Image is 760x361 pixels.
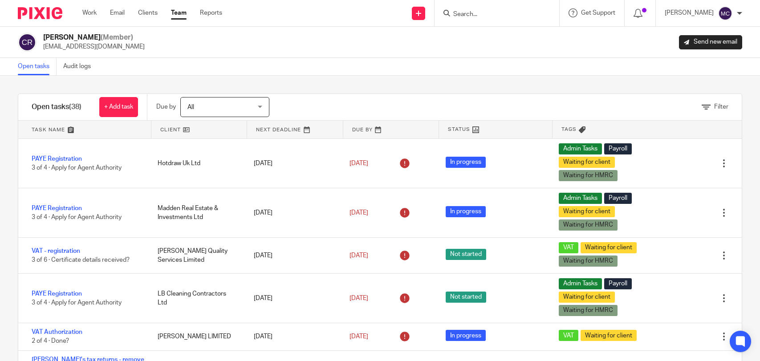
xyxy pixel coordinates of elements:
span: 3 of 6 · Certificate details received? [32,257,130,263]
span: [DATE] [350,210,368,216]
a: Email [110,8,125,17]
span: Not started [446,249,486,260]
div: [DATE] [245,247,341,264]
span: 3 of 4 · Apply for Agent Authority [32,300,122,306]
span: (38) [69,103,81,110]
a: Reports [200,8,222,17]
img: Pixie [18,7,62,19]
span: 3 of 4 · Apply for Agent Authority [32,214,122,220]
a: Audit logs [63,58,98,75]
span: Waiting for client [581,242,637,253]
div: LB Cleaning Contractors Ltd [149,285,244,312]
p: [EMAIL_ADDRESS][DOMAIN_NAME] [43,42,145,51]
span: Waiting for HMRC [559,219,618,231]
span: Payroll [604,278,632,289]
img: svg%3E [18,33,37,52]
h1: Open tasks [32,102,81,112]
div: [DATE] [245,328,341,345]
span: Filter [714,104,728,110]
span: VAT [559,242,578,253]
span: Not started [446,292,486,303]
div: Madden Real Estate & Investments Ltd [149,199,244,227]
span: 3 of 4 · Apply for Agent Authority [32,165,122,171]
div: [DATE] [245,154,341,172]
a: Team [171,8,187,17]
span: VAT [559,330,578,341]
span: Payroll [604,143,632,154]
span: Admin Tasks [559,143,602,154]
span: Waiting for client [559,157,615,168]
span: Admin Tasks [559,278,602,289]
span: Status [448,126,470,133]
div: [PERSON_NAME] LIMITED [149,328,244,345]
h2: [PERSON_NAME] [43,33,145,42]
span: Waiting for HMRC [559,170,618,181]
a: Clients [138,8,158,17]
a: PAYE Registration [32,205,82,211]
a: PAYE Registration [32,156,82,162]
a: PAYE Registration [32,291,82,297]
div: [DATE] [245,204,341,222]
span: Get Support [581,10,615,16]
p: Due by [156,102,176,111]
div: Hotdraw Uk Ltd [149,154,244,172]
span: In progress [446,330,486,341]
a: + Add task [99,97,138,117]
span: (Member) [101,34,133,41]
span: Admin Tasks [559,193,602,204]
span: Waiting for client [559,292,615,303]
span: [DATE] [350,160,368,166]
span: Tags [561,126,577,133]
span: 2 of 4 · Done? [32,338,69,345]
span: Waiting for HMRC [559,305,618,316]
span: In progress [446,157,486,168]
a: Work [82,8,97,17]
span: In progress [446,206,486,217]
span: [DATE] [350,333,368,340]
div: [DATE] [245,289,341,307]
span: All [187,104,194,110]
span: Waiting for HMRC [559,256,618,267]
span: [DATE] [350,252,368,259]
a: VAT Authorization [32,329,82,335]
a: Open tasks [18,58,57,75]
div: [PERSON_NAME] Quality Services Limited [149,242,244,269]
span: Waiting for client [559,206,615,217]
span: Waiting for client [581,330,637,341]
input: Search [452,11,532,19]
a: VAT - registration [32,248,80,254]
span: Payroll [604,193,632,204]
a: Send new email [679,35,742,49]
img: svg%3E [718,6,732,20]
span: [DATE] [350,295,368,301]
p: [PERSON_NAME] [665,8,714,17]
